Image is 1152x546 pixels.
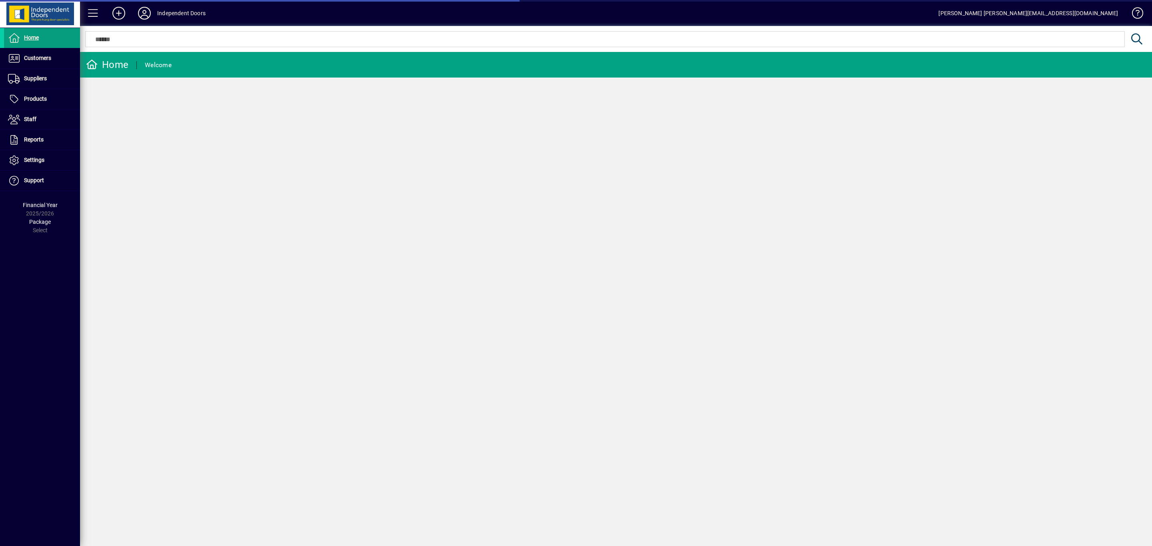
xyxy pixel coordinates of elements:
[132,6,157,20] button: Profile
[24,116,36,122] span: Staff
[24,136,44,143] span: Reports
[24,55,51,61] span: Customers
[24,34,39,41] span: Home
[145,59,172,72] div: Welcome
[106,6,132,20] button: Add
[24,157,44,163] span: Settings
[4,110,80,130] a: Staff
[4,171,80,191] a: Support
[23,202,58,208] span: Financial Year
[4,89,80,109] a: Products
[86,58,128,71] div: Home
[24,96,47,102] span: Products
[24,177,44,183] span: Support
[4,69,80,89] a: Suppliers
[4,130,80,150] a: Reports
[1126,2,1142,28] a: Knowledge Base
[24,75,47,82] span: Suppliers
[29,219,51,225] span: Package
[157,7,206,20] div: Independent Doors
[938,7,1118,20] div: [PERSON_NAME] [PERSON_NAME][EMAIL_ADDRESS][DOMAIN_NAME]
[4,48,80,68] a: Customers
[4,150,80,170] a: Settings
